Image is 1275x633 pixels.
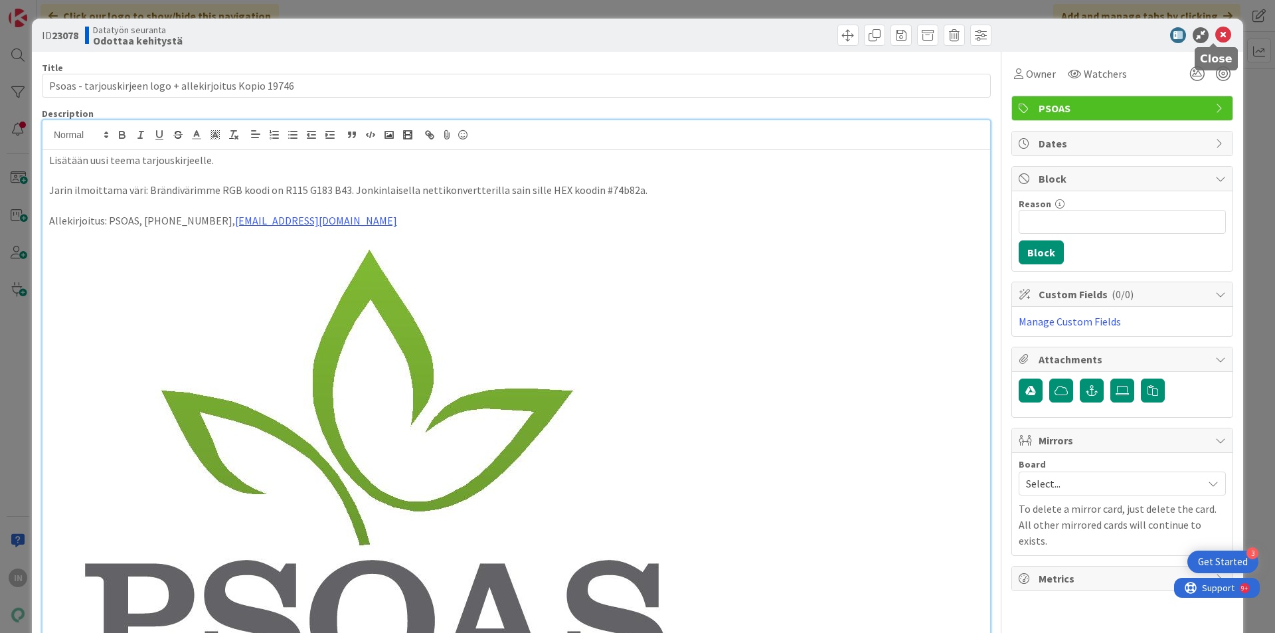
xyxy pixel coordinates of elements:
[1039,100,1209,116] span: PSOAS
[93,25,183,35] span: Datatyön seuranta
[1187,551,1258,573] div: Open Get Started checklist, remaining modules: 3
[1019,315,1121,328] a: Manage Custom Fields
[1084,66,1127,82] span: Watchers
[42,27,78,43] span: ID
[1019,198,1051,210] label: Reason
[1246,547,1258,559] div: 3
[1039,351,1209,367] span: Attachments
[1026,474,1196,493] span: Select...
[1019,240,1064,264] button: Block
[42,74,991,98] input: type card name here...
[28,2,60,18] span: Support
[235,214,397,227] a: [EMAIL_ADDRESS][DOMAIN_NAME]
[1026,66,1056,82] span: Owner
[93,35,183,46] b: Odottaa kehitystä
[1039,432,1209,448] span: Mirrors
[1112,288,1134,301] span: ( 0/0 )
[49,183,983,198] p: Jarin ilmoittama väri: Brändivärimme RGB koodi on R115 G183 B43. Jonkinlaisella nettikonvertteril...
[1039,571,1209,587] span: Metrics
[1019,501,1226,549] p: To delete a mirror card, just delete the card. All other mirrored cards will continue to exists.
[52,29,78,42] b: 23078
[42,62,63,74] label: Title
[1200,52,1232,65] h5: Close
[1198,555,1248,569] div: Get Started
[1019,460,1046,469] span: Board
[67,5,74,16] div: 9+
[1039,136,1209,151] span: Dates
[49,213,983,228] p: Allekirjoitus: PSOAS, [PHONE_NUMBER],
[49,153,983,168] p: Lisätään uusi teema tarjouskirjeelle.
[1039,171,1209,187] span: Block
[42,108,94,120] span: Description
[1039,286,1209,302] span: Custom Fields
